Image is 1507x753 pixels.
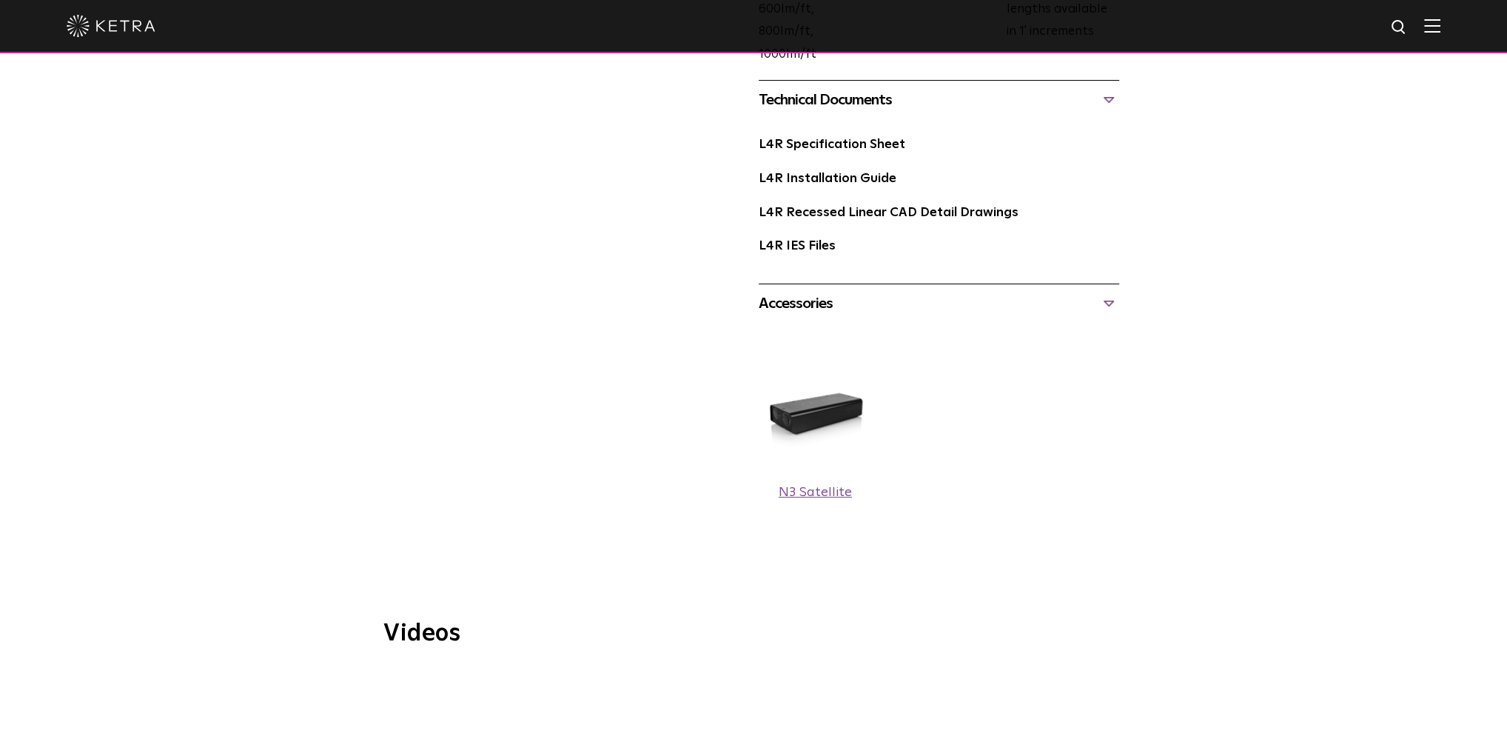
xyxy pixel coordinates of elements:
[759,88,1119,112] div: Technical Documents
[759,138,905,151] a: L4R Specification Sheet
[759,173,896,185] a: L4R Installation Guide
[759,207,1018,219] a: L4R Recessed Linear CAD Detail Drawings
[759,352,871,503] a: n3-img@2x N3 Satellite
[1424,19,1440,33] img: Hamburger%20Nav.svg
[1390,19,1409,37] img: search icon
[759,240,836,252] a: L4R IES Files
[383,622,1124,646] h3: Videos
[759,352,871,478] img: n3-img@2x
[759,292,1119,315] div: Accessories
[779,486,852,499] label: N3 Satellite
[67,15,155,37] img: ketra-logo-2019-white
